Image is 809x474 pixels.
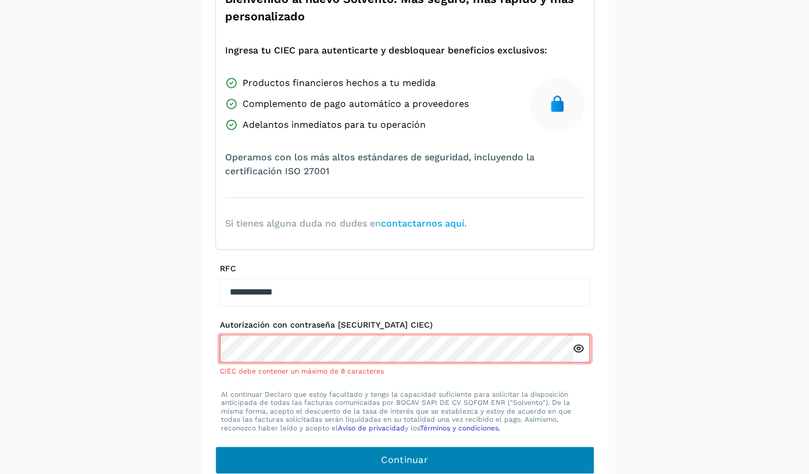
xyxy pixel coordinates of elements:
[221,390,589,432] p: Al continuar Declaro que estoy facultado y tengo la capacidad suficiente para solicitar la dispos...
[215,446,594,474] button: Continuar
[220,264,590,274] label: RFC
[243,97,469,111] span: Complemento de pago automático a proveedores
[225,217,466,231] span: Si tienes alguna duda no dudes en
[381,454,428,466] span: Continuar
[225,150,585,178] span: Operamos con los más altos estándares de seguridad, incluyendo la certificación ISO 27001
[220,320,590,330] label: Autorización con contraseña [SECURITY_DATA] CIEC)
[420,424,500,432] a: Términos y condiciones.
[243,118,426,132] span: Adelantos inmediatos para tu operación
[548,95,566,113] img: secure
[338,424,405,432] a: Aviso de privacidad
[225,44,547,58] span: Ingresa tu CIEC para autenticarte y desbloquear beneficios exclusivos:
[381,218,466,229] a: contactarnos aquí.
[243,76,436,90] span: Productos financieros hechos a tu medida
[220,367,384,375] span: CIEC debe contener un máximo de 8 caracteres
